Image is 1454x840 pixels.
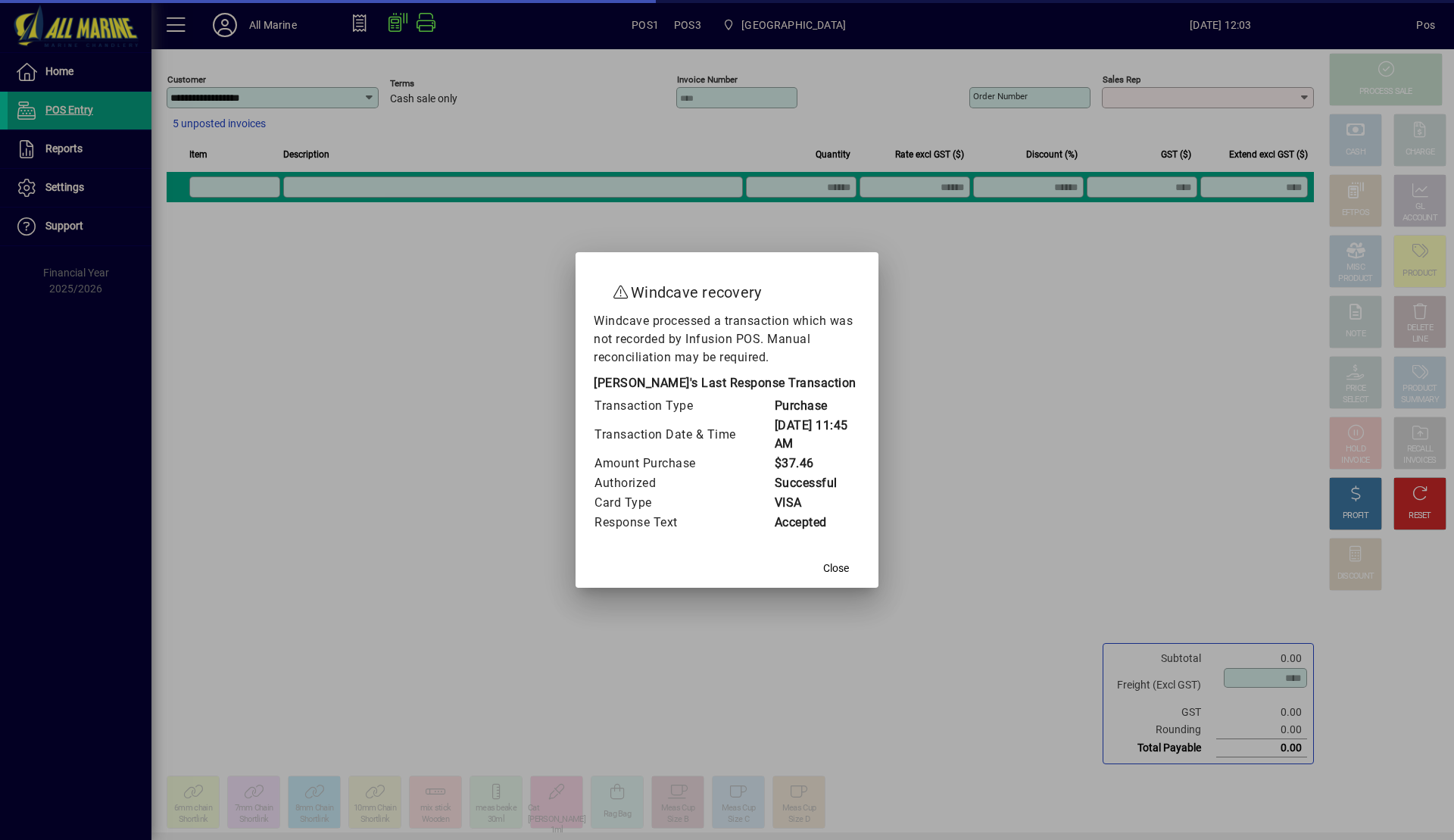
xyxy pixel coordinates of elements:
td: Purchase [774,396,861,416]
button: Close [812,554,860,582]
span: Close [823,561,849,576]
td: [DATE] 11:45 AM [774,416,861,454]
div: Windcave processed a transaction which was not recorded by Infusion POS. Manual reconciliation ma... [594,312,860,532]
td: Response Text [594,513,774,532]
td: Amount Purchase [594,454,774,473]
td: $37.46 [774,454,861,473]
div: [PERSON_NAME]'s Last Response Transaction [594,374,860,396]
td: Successful [774,473,861,493]
td: Card Type [594,493,774,513]
td: Transaction Date & Time [594,416,774,454]
td: Accepted [774,513,861,532]
td: VISA [774,493,861,513]
td: Transaction Type [594,396,774,416]
h2: Windcave recovery [594,267,860,311]
td: Authorized [594,473,774,493]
